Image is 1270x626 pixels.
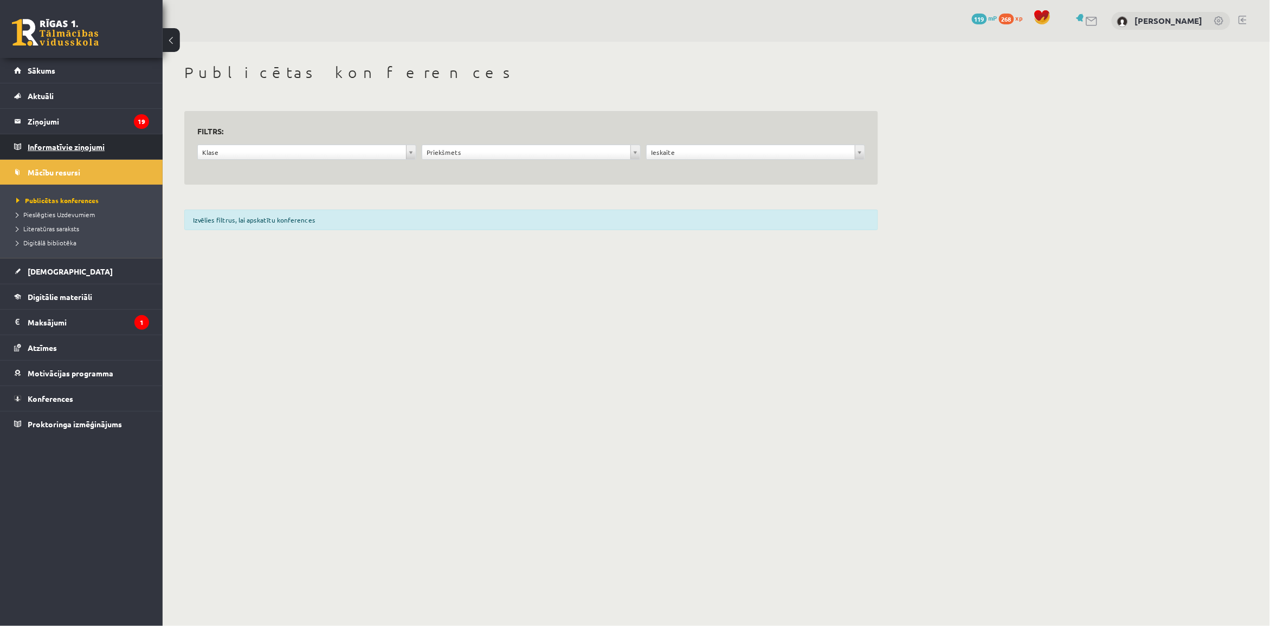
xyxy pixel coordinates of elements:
legend: Ziņojumi [28,109,149,134]
a: Maksājumi1 [14,310,149,335]
span: 119 [972,14,987,24]
span: Publicētas konferences [16,196,99,205]
a: Ieskaite [647,145,865,159]
span: mP [989,14,997,22]
span: Motivācijas programma [28,368,113,378]
img: Tomass Niks Jansons [1117,16,1128,27]
span: Pieslēgties Uzdevumiem [16,210,95,219]
a: Pieslēgties Uzdevumiem [16,210,152,219]
i: 19 [134,114,149,129]
span: [DEMOGRAPHIC_DATA] [28,266,113,276]
a: Ziņojumi19 [14,109,149,134]
a: Rīgas 1. Tālmācības vidusskola [12,19,99,46]
a: [DEMOGRAPHIC_DATA] [14,259,149,284]
legend: Informatīvie ziņojumi [28,134,149,159]
a: Digitālā bibliotēka [16,238,152,247]
a: Motivācijas programma [14,361,149,386]
a: Informatīvie ziņojumi [14,134,149,159]
span: 268 [999,14,1014,24]
span: Digitālā bibliotēka [16,238,76,247]
a: Mācību resursi [14,160,149,185]
h3: Filtrs: [197,124,852,139]
a: Konferences [14,386,149,411]
span: Atzīmes [28,343,57,353]
a: 119 mP [972,14,997,22]
a: Priekšmets [422,145,640,159]
span: Aktuāli [28,91,54,101]
a: Proktoringa izmēģinājums [14,412,149,436]
a: Atzīmes [14,335,149,360]
span: Sākums [28,66,55,75]
span: Digitālie materiāli [28,292,92,302]
span: Klase [202,145,402,159]
span: Ieskaite [651,145,850,159]
span: Mācību resursi [28,167,80,177]
span: Literatūras saraksts [16,224,79,233]
a: Literatūras saraksts [16,224,152,233]
a: Digitālie materiāli [14,284,149,309]
span: Priekšmets [427,145,626,159]
a: [PERSON_NAME] [1135,15,1203,26]
legend: Maksājumi [28,310,149,335]
a: Sākums [14,58,149,83]
div: Izvēlies filtrus, lai apskatītu konferences [184,210,878,230]
a: Aktuāli [14,83,149,108]
a: 268 xp [999,14,1028,22]
span: Proktoringa izmēģinājums [28,419,122,429]
span: xp [1016,14,1023,22]
h1: Publicētas konferences [184,63,878,82]
span: Konferences [28,394,73,403]
a: Publicētas konferences [16,195,152,205]
a: Klase [198,145,416,159]
i: 1 [134,315,149,330]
